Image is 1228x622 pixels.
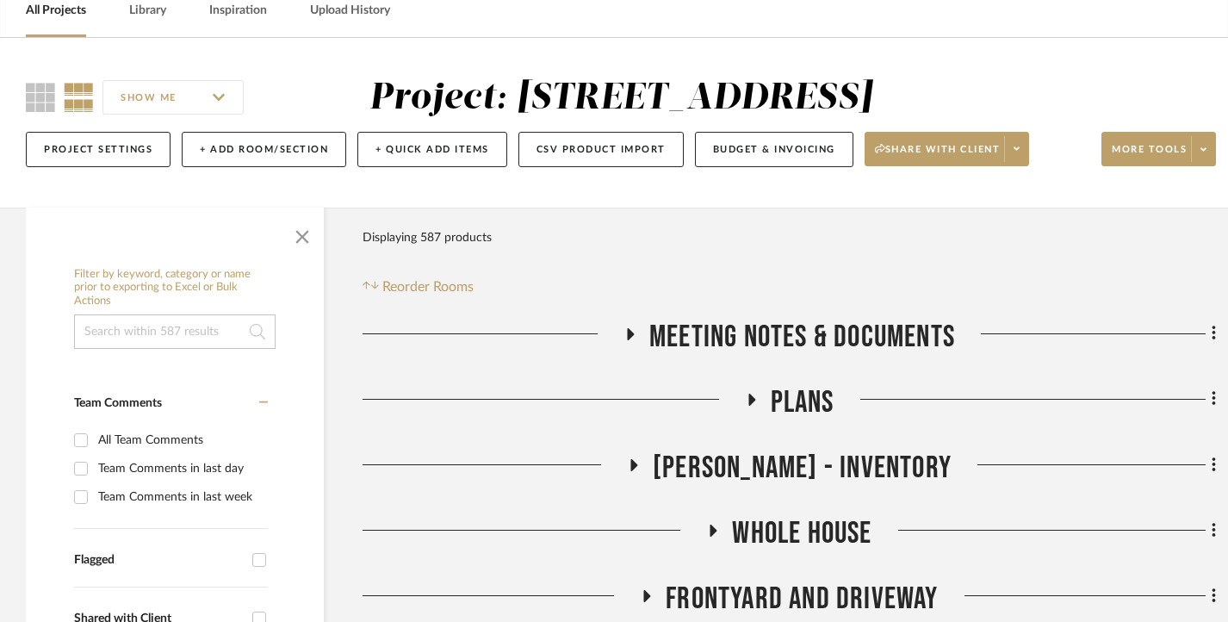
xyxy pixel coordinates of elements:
button: Budget & Invoicing [695,132,853,167]
h6: Filter by keyword, category or name prior to exporting to Excel or Bulk Actions [74,268,276,308]
div: Team Comments in last week [98,483,264,511]
span: Frontyard and Driveway [666,581,938,618]
div: Displaying 587 products [363,221,492,255]
div: All Team Comments [98,426,264,454]
button: Project Settings [26,132,171,167]
button: CSV Product Import [518,132,684,167]
div: Project: [STREET_ADDRESS] [369,80,872,116]
input: Search within 587 results [74,314,276,349]
button: Reorder Rooms [363,277,474,297]
button: + Quick Add Items [357,132,507,167]
div: Flagged [74,553,244,568]
button: + Add Room/Section [182,132,346,167]
span: [PERSON_NAME] - Inventory [653,450,952,487]
span: Share with client [875,143,1001,169]
button: Share with client [865,132,1030,166]
span: Plans [771,384,834,421]
span: More tools [1112,143,1187,169]
button: Close [285,216,319,251]
button: More tools [1101,132,1216,166]
span: Meeting notes & Documents [649,319,955,356]
span: Team Comments [74,397,162,409]
span: Reorder Rooms [382,277,474,297]
div: Team Comments in last day [98,455,264,482]
span: Whole House [732,515,871,552]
